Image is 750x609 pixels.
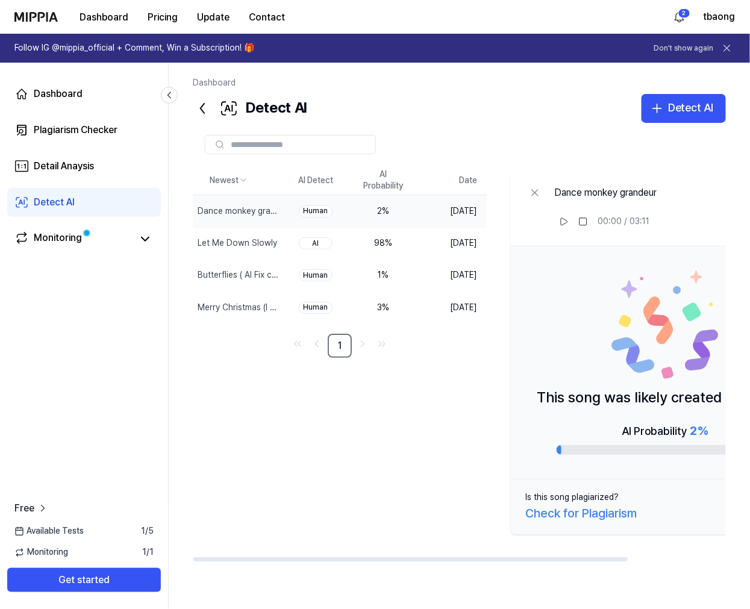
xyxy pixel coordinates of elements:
[417,292,487,323] td: [DATE]
[7,568,161,592] button: Get started
[193,78,236,87] a: Dashboard
[642,94,726,123] button: Detect AI
[611,270,719,379] img: Human
[193,94,307,123] div: Detect AI
[187,1,239,34] a: Update
[34,87,83,101] div: Dashboard
[142,546,154,558] span: 1 / 1
[417,259,487,291] td: [DATE]
[7,80,161,108] a: Dashboard
[239,5,295,30] button: Contact
[138,5,187,30] button: Pricing
[678,8,690,18] div: 2
[359,302,407,314] div: 3 %
[7,152,161,181] a: Detail Anaysis
[34,159,94,173] div: Detail Anaysis
[672,10,687,24] img: 알림
[359,237,407,249] div: 98 %
[654,43,714,54] button: Don't show again
[525,504,637,523] div: Check for Plagiarism
[282,166,349,195] th: AI Detect
[198,205,280,217] div: Dance monkey grandeur
[359,269,407,281] div: 1 %
[308,336,325,352] a: Go to previous page
[668,99,714,117] div: Detect AI
[34,195,75,210] div: Detect AI
[289,336,306,352] a: Go to first page
[198,302,280,314] div: Merry Christmas (I Don't Wanna Fight Tonight)
[690,423,708,438] span: 2 %
[14,546,68,558] span: Monitoring
[14,12,58,22] img: logo
[328,334,352,358] a: 1
[7,188,161,217] a: Detect AI
[14,231,132,248] a: Monitoring
[187,5,239,30] button: Update
[373,336,390,352] a: Go to last page
[704,10,736,24] button: tbaong
[670,7,689,27] button: 알림2
[354,336,371,352] a: Go to next page
[198,237,277,249] div: Let Me Down Slowly
[349,166,417,195] th: AI Probability
[359,205,407,217] div: 2 %
[622,421,708,440] div: AI Probability
[525,492,619,504] div: Is this song plagiarized?
[70,5,138,30] button: Dashboard
[554,186,657,200] div: Dance monkey grandeur
[299,302,333,314] div: Human
[299,269,333,281] div: Human
[7,116,161,145] a: Plagiarism Checker
[14,525,84,537] span: Available Tests
[14,42,254,54] h1: Follow IG @mippia_official + Comment, Win a Subscription! 🎁
[14,501,49,516] a: Free
[417,227,487,259] td: [DATE]
[14,501,34,516] span: Free
[598,216,649,228] div: 00:00 / 03:11
[141,525,154,537] span: 1 / 5
[417,166,487,195] th: Date
[198,269,280,281] div: Butterflies ( AI Fix cấu trúc - remaster)
[299,237,333,249] div: AI
[299,205,333,217] div: Human
[34,231,82,248] div: Monitoring
[417,195,487,227] td: [DATE]
[193,334,487,358] nav: pagination
[34,123,117,137] div: Plagiarism Checker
